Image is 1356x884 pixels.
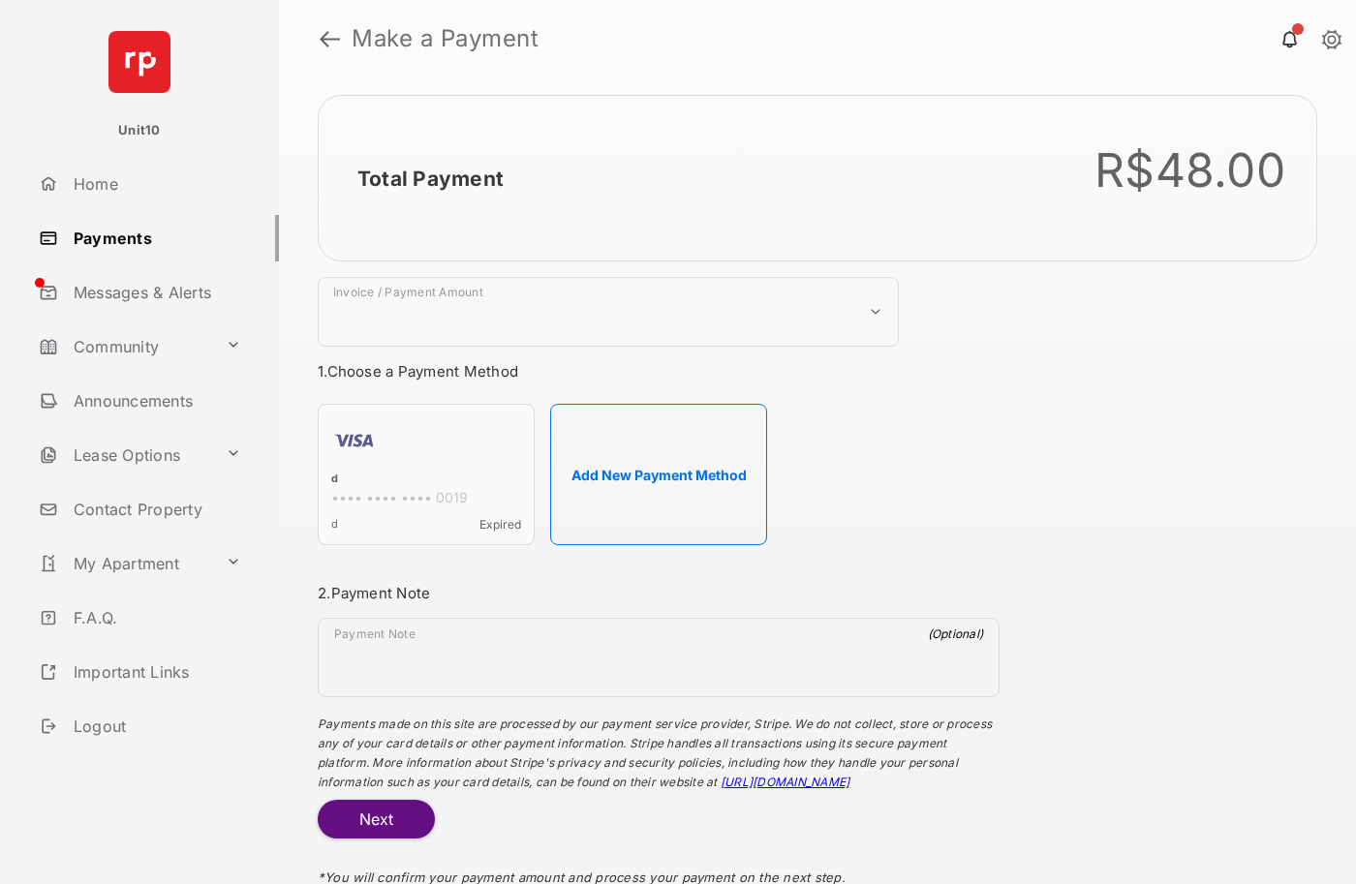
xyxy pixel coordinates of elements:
a: [URL][DOMAIN_NAME] [721,775,849,789]
span: Payments made on this site are processed by our payment service provider, Stripe. We do not colle... [318,716,992,789]
a: Home [31,161,279,207]
div: R$48.00 [1094,142,1285,198]
a: F.A.Q. [31,594,279,641]
button: Next [318,800,435,838]
span: Expired [479,517,521,532]
div: d [331,472,521,489]
strong: Make a Payment [352,27,539,50]
a: My Apartment [31,540,218,587]
p: Unit10 [118,121,161,140]
div: d•••• •••• •••• 0019dExpired [318,404,535,545]
div: •••• •••• •••• 0019 [331,489,521,509]
a: Messages & Alerts [31,269,279,316]
a: Logout [31,703,279,749]
a: Community [31,323,218,370]
img: svg+xml;base64,PHN2ZyB4bWxucz0iaHR0cDovL3d3dy53My5vcmcvMjAwMC9zdmciIHdpZHRoPSI2NCIgaGVpZ2h0PSI2NC... [108,31,170,93]
h2: Total Payment [357,167,504,191]
span: d [331,517,338,532]
button: Add New Payment Method [550,404,767,545]
a: Contact Property [31,486,279,533]
h3: 1. Choose a Payment Method [318,362,1000,381]
a: Important Links [31,649,249,695]
h3: 2. Payment Note [318,584,1000,602]
a: Payments [31,215,279,261]
a: Lease Options [31,432,218,478]
a: Announcements [31,378,279,424]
